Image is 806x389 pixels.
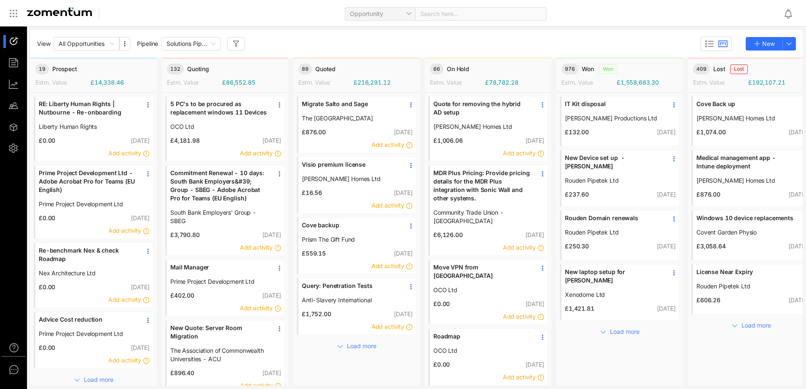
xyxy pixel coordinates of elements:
[137,40,158,48] span: Pipeline
[433,123,530,131] a: [PERSON_NAME] Homes Ltd
[302,175,399,183] a: [PERSON_NAME] Homes Ltd
[565,214,662,228] a: Rouden Domain renewals
[131,344,150,351] span: [DATE]
[433,208,530,225] span: Community Trade Union - [GEOGRAPHIC_DATA]
[430,231,463,239] span: £6,126.00
[657,242,676,250] span: [DATE]
[525,300,544,307] span: [DATE]
[302,221,399,235] a: Cove backup
[433,100,530,117] span: Quote for removing the hybrid AD setup
[696,282,793,290] a: Rouden Pipetek Ltd
[59,37,114,50] span: All Opportunities
[730,64,748,74] span: Lost
[354,78,390,87] span: £216,291.12
[599,64,617,74] span: Won
[657,305,676,312] span: [DATE]
[39,100,136,123] a: RE: Liberty Human Rights | Nutbourne - Re-onboarding
[39,246,136,269] a: Re-benchmark Nex & check Roadmap
[302,282,399,290] span: Query: Penetration Tests
[371,262,404,269] span: Add activity
[170,324,267,346] a: New Quote: Server Room Migration
[565,268,662,290] a: New laptop setup for [PERSON_NAME]
[170,100,267,123] a: 5 PC's to be procured as replacement windows 11 Devices
[430,64,443,75] span: 66
[108,227,141,234] span: Add activity
[91,78,124,87] span: £14,338.46
[503,313,536,320] span: Add activity
[562,190,589,199] span: £237.60
[565,154,662,171] span: New Device set up - [PERSON_NAME]
[371,323,404,330] span: Add activity
[52,65,77,73] span: Prospect
[525,231,544,238] span: [DATE]
[565,114,662,123] a: [PERSON_NAME] Productions Ltd
[108,296,141,303] span: Add activity
[39,123,136,131] a: Liberty Human Rights
[131,214,150,221] span: [DATE]
[39,330,136,338] span: Prime Project Development Ltd
[696,114,793,123] a: [PERSON_NAME] Homes Ltd
[696,176,793,185] a: [PERSON_NAME] Homes Ltd
[617,78,659,87] span: £1,558,683.30
[302,235,399,244] a: Prism The Gift Fund
[298,249,326,258] span: £559.15
[298,310,331,318] span: £1,752.00
[34,242,153,308] div: Re-benchmark Nex & check RoadmapNex Architecture Ltd£0.00[DATE]Add activity
[302,100,399,114] a: Migrate Salto and Sage
[696,100,793,114] a: Cove Back up
[394,250,413,257] span: [DATE]
[167,64,184,75] span: 132
[693,190,720,199] span: £876.00
[696,268,793,276] span: License Near Expiry
[170,346,267,363] span: The Association of Commonwealth Universities - ACU
[240,244,273,251] span: Add activity
[525,361,544,368] span: [DATE]
[430,79,461,86] span: Estm. Value
[35,136,55,145] span: £0.00
[696,214,793,228] a: Windows 10 device replacements
[297,217,416,274] div: Cove backupPrism The Gift Fund£559.15[DATE]Add activity
[713,65,725,73] span: Lost
[562,242,589,250] span: £250.30
[39,269,136,277] a: Nex Architecture Ltd
[565,290,662,299] a: Xenodome Ltd
[167,291,194,300] span: £402.00
[746,37,783,51] button: New
[108,149,141,157] span: Add activity
[298,189,322,197] span: £16.56
[167,136,200,145] span: £4,181.98
[167,231,200,239] span: £3,790.80
[433,263,530,280] span: Move VPN from [GEOGRAPHIC_DATA]
[371,141,404,148] span: Add activity
[170,169,267,202] span: Commitment Renewal - 10 days: South Bank Employers&#39; Group - SBEG - Adobe Acrobat Pro for Team...
[696,100,793,108] span: Cove Back up
[262,137,281,144] span: [DATE]
[693,79,724,86] span: Estm. Value
[562,79,593,86] span: Estm. Value
[39,100,136,117] span: RE: Liberty Human Rights | Nutbourne - Re-onboarding
[657,128,676,136] span: [DATE]
[565,214,662,222] span: Rouden Domain renewals
[35,64,49,75] span: 19
[35,79,67,86] span: Estm. Value
[565,100,662,114] a: IT Kit disposal
[562,128,589,136] span: £132.00
[39,200,136,208] a: Prime Project Development Ltd
[565,154,662,176] a: New Device set up - [PERSON_NAME]
[657,191,676,198] span: [DATE]
[433,346,530,355] a: OCO Ltd
[34,96,153,162] div: RE: Liberty Human Rights | Nutbourne - Re-onboardingLiberty Human Rights£0.00[DATE]Add activity
[592,324,647,338] button: Load more
[560,96,680,147] div: IT Kit disposal[PERSON_NAME] Productions Ltd£132.00[DATE]
[565,176,662,185] a: Rouden Pipetek Ltd
[696,154,793,176] a: Medical management app - Intune deployment
[187,65,209,73] span: Quoting
[108,357,141,364] span: Add activity
[565,228,662,237] span: Rouden Pipetek Ltd
[66,372,121,386] button: Load more
[430,360,450,369] span: £0.00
